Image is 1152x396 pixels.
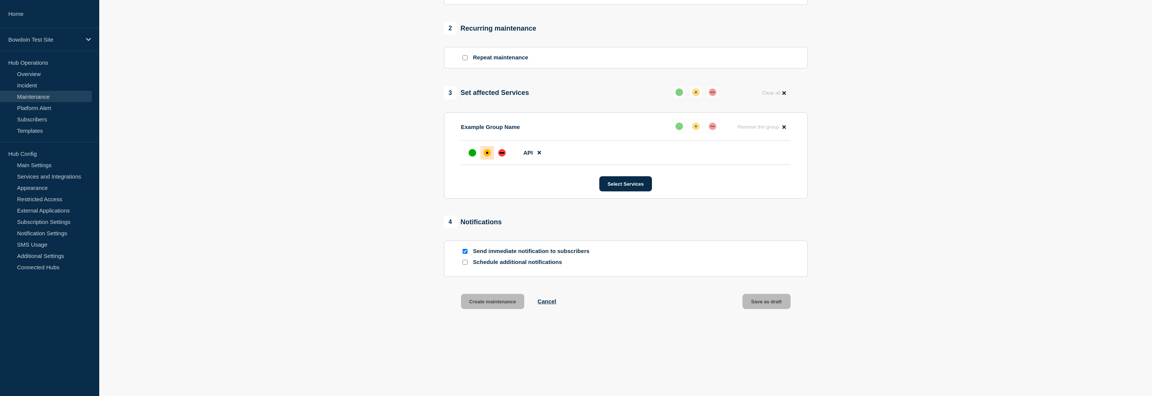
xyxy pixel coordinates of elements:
button: Remove the group [733,120,791,134]
div: up [469,149,476,157]
div: affected [692,89,700,96]
button: Cancel [538,298,556,304]
p: Bowdoin Test Site [8,36,81,43]
p: Repeat maintenance [473,54,528,61]
input: Send immediate notification to subscribers [463,249,467,254]
button: Create maintenance [461,294,525,309]
div: Set affected Services [444,87,529,99]
p: Example Group Name [461,124,520,130]
div: up [675,89,683,96]
input: Repeat maintenance [463,55,467,60]
div: down [709,123,716,130]
div: affected [692,123,700,130]
button: Save as draft [742,294,791,309]
div: down [498,149,506,157]
button: affected [689,85,703,99]
div: affected [483,149,491,157]
div: Notifications [444,216,502,228]
span: 2 [444,22,457,35]
button: up [672,120,686,133]
button: affected [689,120,703,133]
span: API [524,149,533,156]
p: Schedule additional notifications [473,259,594,266]
div: Recurring maintenance [444,22,536,35]
button: up [672,85,686,99]
div: up [675,123,683,130]
span: 4 [444,216,457,228]
p: Send immediate notification to subscribers [473,248,594,255]
span: Remove the group [738,124,779,130]
div: down [709,89,716,96]
button: Clear all [757,85,790,100]
button: down [706,120,719,133]
button: Select Services [599,176,652,191]
input: Schedule additional notifications [463,260,467,265]
button: down [706,85,719,99]
span: 3 [444,87,457,99]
